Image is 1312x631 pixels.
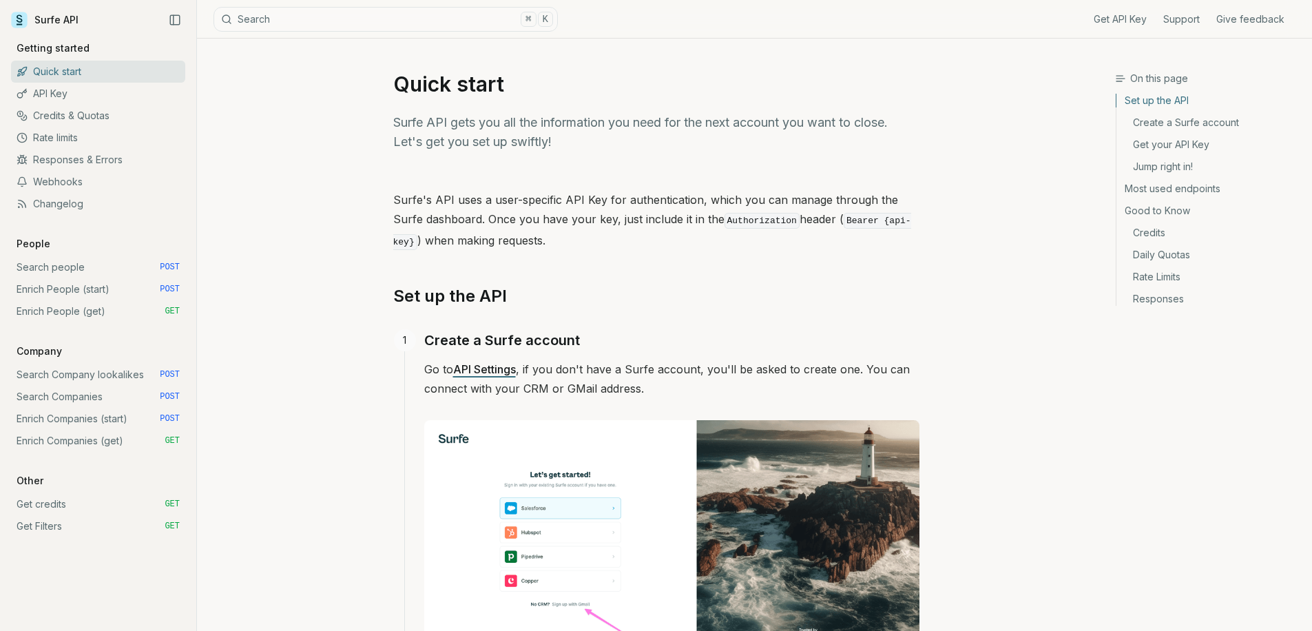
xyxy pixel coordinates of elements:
[11,83,185,105] a: API Key
[1116,266,1301,288] a: Rate Limits
[1116,200,1301,222] a: Good to Know
[214,7,558,32] button: Search⌘K
[11,430,185,452] a: Enrich Companies (get) GET
[11,127,185,149] a: Rate limits
[11,10,79,30] a: Surfe API
[1094,12,1147,26] a: Get API Key
[11,278,185,300] a: Enrich People (start) POST
[1116,156,1301,178] a: Jump right in!
[165,10,185,30] button: Collapse Sidebar
[1163,12,1200,26] a: Support
[11,474,49,488] p: Other
[11,386,185,408] a: Search Companies POST
[1116,178,1301,200] a: Most used endpoints
[165,499,180,510] span: GET
[160,391,180,402] span: POST
[11,171,185,193] a: Webhooks
[11,193,185,215] a: Changelog
[538,12,553,27] kbd: K
[165,435,180,446] span: GET
[393,285,507,307] a: Set up the API
[393,190,919,252] p: Surfe's API uses a user-specific API Key for authentication, which you can manage through the Sur...
[1116,222,1301,244] a: Credits
[1116,94,1301,112] a: Set up the API
[393,113,919,152] p: Surfe API gets you all the information you need for the next account you want to close. Let's get...
[725,213,800,229] code: Authorization
[160,284,180,295] span: POST
[1116,244,1301,266] a: Daily Quotas
[11,149,185,171] a: Responses & Errors
[11,493,185,515] a: Get credits GET
[424,329,580,351] a: Create a Surfe account
[424,360,919,398] p: Go to , if you don't have a Surfe account, you'll be asked to create one. You can connect with yo...
[11,344,67,358] p: Company
[160,262,180,273] span: POST
[11,408,185,430] a: Enrich Companies (start) POST
[11,300,185,322] a: Enrich People (get) GET
[1115,72,1301,85] h3: On this page
[1216,12,1284,26] a: Give feedback
[1116,288,1301,306] a: Responses
[521,12,536,27] kbd: ⌘
[160,413,180,424] span: POST
[11,364,185,386] a: Search Company lookalikes POST
[11,61,185,83] a: Quick start
[11,256,185,278] a: Search people POST
[453,362,516,376] a: API Settings
[1116,112,1301,134] a: Create a Surfe account
[11,237,56,251] p: People
[165,306,180,317] span: GET
[160,369,180,380] span: POST
[165,521,180,532] span: GET
[1116,134,1301,156] a: Get your API Key
[393,72,919,96] h1: Quick start
[11,105,185,127] a: Credits & Quotas
[11,41,95,55] p: Getting started
[11,515,185,537] a: Get Filters GET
